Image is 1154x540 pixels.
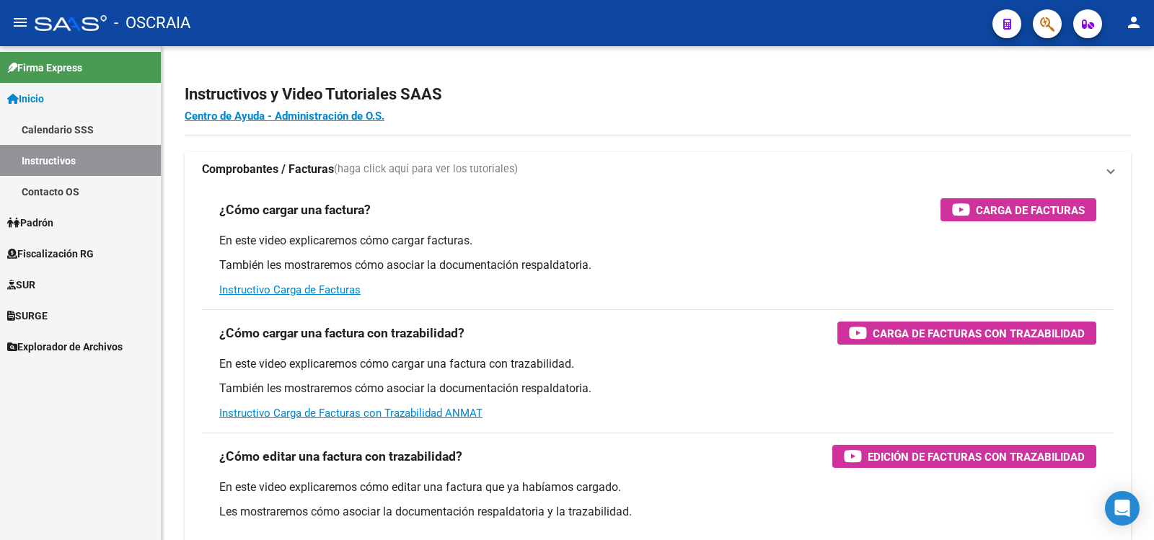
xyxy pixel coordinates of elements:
div: Open Intercom Messenger [1105,491,1140,526]
a: Centro de Ayuda - Administración de O.S. [185,110,384,123]
strong: Comprobantes / Facturas [202,161,334,177]
span: (haga click aquí para ver los tutoriales) [334,161,518,177]
span: - OSCRAIA [114,7,190,39]
a: Instructivo Carga de Facturas [219,283,361,296]
h3: ¿Cómo editar una factura con trazabilidad? [219,446,462,466]
p: Les mostraremos cómo asociar la documentación respaldatoria y la trazabilidad. [219,504,1096,520]
p: En este video explicaremos cómo cargar una factura con trazabilidad. [219,356,1096,372]
span: SUR [7,277,35,293]
p: También les mostraremos cómo asociar la documentación respaldatoria. [219,257,1096,273]
span: Inicio [7,91,44,107]
button: Edición de Facturas con Trazabilidad [832,445,1096,468]
p: También les mostraremos cómo asociar la documentación respaldatoria. [219,381,1096,397]
span: Fiscalización RG [7,246,94,262]
h2: Instructivos y Video Tutoriales SAAS [185,81,1131,108]
button: Carga de Facturas [941,198,1096,221]
span: Firma Express [7,60,82,76]
h3: ¿Cómo cargar una factura? [219,200,371,220]
span: Carga de Facturas con Trazabilidad [873,324,1085,342]
mat-expansion-panel-header: Comprobantes / Facturas(haga click aquí para ver los tutoriales) [185,152,1131,187]
span: Explorador de Archivos [7,339,123,355]
span: Carga de Facturas [976,201,1085,219]
mat-icon: menu [12,14,29,31]
h3: ¿Cómo cargar una factura con trazabilidad? [219,323,464,343]
mat-icon: person [1125,14,1142,31]
a: Instructivo Carga de Facturas con Trazabilidad ANMAT [219,407,483,420]
span: Padrón [7,215,53,231]
span: SURGE [7,308,48,324]
p: En este video explicaremos cómo editar una factura que ya habíamos cargado. [219,479,1096,495]
button: Carga de Facturas con Trazabilidad [837,322,1096,345]
p: En este video explicaremos cómo cargar facturas. [219,233,1096,249]
span: Edición de Facturas con Trazabilidad [868,448,1085,466]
